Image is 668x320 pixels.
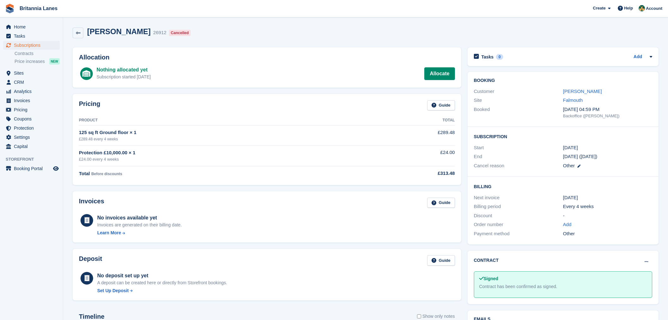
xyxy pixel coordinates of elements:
a: Contracts [15,51,60,57]
span: Invoices [14,96,52,105]
h2: Pricing [79,100,100,111]
div: £289.48 every 4 weeks [79,136,368,142]
span: Pricing [14,105,52,114]
div: No invoices available yet [97,214,182,222]
h2: Allocation [79,54,455,61]
a: Guide [427,255,455,266]
span: Other [563,163,575,168]
div: End [474,153,563,160]
div: Start [474,144,563,151]
a: menu [3,105,60,114]
div: £313.48 [368,170,455,177]
div: Order number [474,221,563,228]
th: Product [79,115,368,126]
span: Before discounts [91,172,122,176]
div: Invoices are generated on their billing date. [97,222,182,228]
span: Tasks [14,32,52,40]
span: Price increases [15,58,45,65]
a: Set Up Deposit [97,287,227,294]
a: menu [3,133,60,142]
a: menu [3,32,60,40]
a: Guide [427,198,455,208]
a: Learn More [97,230,182,236]
span: Protection [14,124,52,132]
h2: Contract [474,257,499,264]
div: Payment method [474,230,563,237]
span: Capital [14,142,52,151]
span: Analytics [14,87,52,96]
div: Protection £10,000.00 × 1 [79,149,368,157]
div: No deposit set up yet [97,272,227,280]
div: Subscription started [DATE] [97,74,151,80]
a: Price increases NEW [15,58,60,65]
h2: Deposit [79,255,102,266]
th: Total [368,115,455,126]
span: Account [646,5,662,12]
div: Set Up Deposit [97,287,129,294]
span: Help [624,5,633,11]
a: menu [3,22,60,31]
span: [DATE] ([DATE]) [563,154,597,159]
h2: [PERSON_NAME] [87,27,151,36]
div: [DATE] 04:59 PM [563,106,652,113]
div: Learn More [97,230,121,236]
span: Total [79,171,90,176]
a: Add [563,221,571,228]
div: [DATE] [563,194,652,201]
a: [PERSON_NAME] [563,89,602,94]
div: 26912 [153,29,166,36]
a: menu [3,69,60,77]
a: menu [3,124,60,132]
div: - [563,212,652,219]
a: menu [3,142,60,151]
div: Every 4 weeks [563,203,652,210]
span: Home [14,22,52,31]
span: Create [593,5,605,11]
h2: Subscription [474,133,652,139]
p: A deposit can be created here or directly from Storefront bookings. [97,280,227,286]
a: menu [3,114,60,123]
h2: Billing [474,183,652,189]
div: Next invoice [474,194,563,201]
div: Backoffice ([PERSON_NAME]) [563,113,652,119]
span: Settings [14,133,52,142]
div: Billing period [474,203,563,210]
span: Sites [14,69,52,77]
label: Show only notes [417,313,455,320]
time: 2024-09-27 23:00:00 UTC [563,144,578,151]
div: Site [474,97,563,104]
span: Coupons [14,114,52,123]
img: stora-icon-8386f47178a22dfd0bd8f6a31ec36ba5ce8667c1dd55bd0f319d3a0aa187defe.svg [5,4,15,13]
span: CRM [14,78,52,87]
span: Booking Portal [14,164,52,173]
a: Falmouth [563,97,583,103]
input: Show only notes [417,313,421,320]
a: menu [3,78,60,87]
div: £24.00 every 4 weeks [79,156,368,163]
a: Allocate [424,67,455,80]
span: Subscriptions [14,41,52,50]
a: menu [3,164,60,173]
div: Cancelled [169,30,191,36]
div: Signed [479,275,647,282]
h2: Booking [474,78,652,83]
div: Nothing allocated yet [97,66,151,74]
a: Britannia Lanes [17,3,60,14]
img: Nathan Kellow [639,5,645,11]
div: Cancel reason [474,162,563,169]
div: 0 [496,54,503,60]
td: £24.00 [368,145,455,166]
div: Discount [474,212,563,219]
span: Storefront [6,156,63,163]
a: Add [634,53,642,61]
div: Contract has been confirmed as signed. [479,283,647,290]
div: 125 sq ft Ground floor × 1 [79,129,368,136]
h2: Invoices [79,198,104,208]
div: Customer [474,88,563,95]
a: menu [3,96,60,105]
div: Booked [474,106,563,119]
h2: Tasks [481,54,494,60]
a: menu [3,41,60,50]
a: Guide [427,100,455,111]
a: Preview store [52,165,60,172]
